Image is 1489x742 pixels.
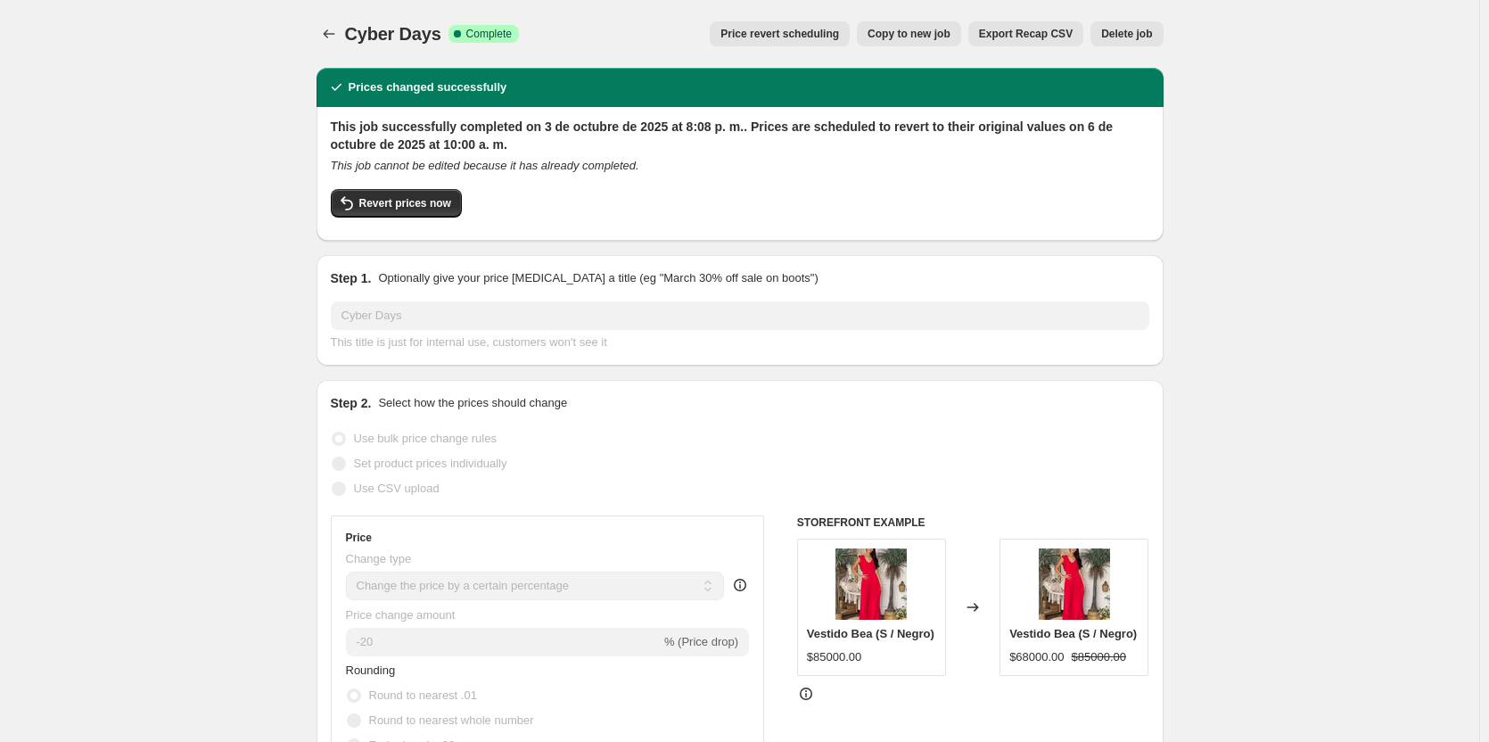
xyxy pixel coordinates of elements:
button: Delete job [1090,21,1163,46]
span: Cyber Days [345,24,441,44]
p: Select how the prices should change [378,394,567,412]
h2: Prices changed successfully [349,78,507,96]
div: $85000.00 [807,648,861,666]
button: Export Recap CSV [968,21,1083,46]
span: Complete [466,27,512,41]
h2: Step 1. [331,269,372,287]
h3: Price [346,531,372,545]
p: Optionally give your price [MEDICAL_DATA] a title (eg "March 30% off sale on boots") [378,269,818,287]
span: Round to nearest .01 [369,688,477,702]
span: Price revert scheduling [720,27,839,41]
span: % (Price drop) [664,635,738,648]
span: Revert prices now [359,196,451,210]
img: BEA-ROJ-01-BEAROJO_80x.jpg [1039,548,1110,620]
span: Round to nearest whole number [369,713,534,727]
span: Set product prices individually [354,457,507,470]
i: This job cannot be edited because it has already completed. [331,159,639,172]
span: This title is just for internal use, customers won't see it [331,335,607,349]
h6: STOREFRONT EXAMPLE [797,515,1149,530]
div: help [731,576,749,594]
span: Copy to new job [868,27,950,41]
img: BEA-ROJ-01-BEAROJO_80x.jpg [835,548,907,620]
span: Rounding [346,664,396,677]
span: Vestido Bea (S / Negro) [807,627,934,640]
span: Vestido Bea (S / Negro) [1009,627,1137,640]
button: Price change jobs [317,21,341,46]
span: Change type [346,552,412,565]
span: Export Recap CSV [979,27,1073,41]
span: Price change amount [346,608,456,622]
span: Use bulk price change rules [354,432,497,445]
span: Use CSV upload [354,482,440,495]
strike: $85000.00 [1072,648,1126,666]
div: $68000.00 [1009,648,1064,666]
h2: Step 2. [331,394,372,412]
span: Delete job [1101,27,1152,41]
input: -15 [346,628,661,656]
button: Price revert scheduling [710,21,850,46]
button: Revert prices now [331,189,462,218]
button: Copy to new job [857,21,961,46]
h2: This job successfully completed on 3 de octubre de 2025 at 8:08 p. m.. Prices are scheduled to re... [331,118,1149,153]
input: 30% off holiday sale [331,301,1149,330]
